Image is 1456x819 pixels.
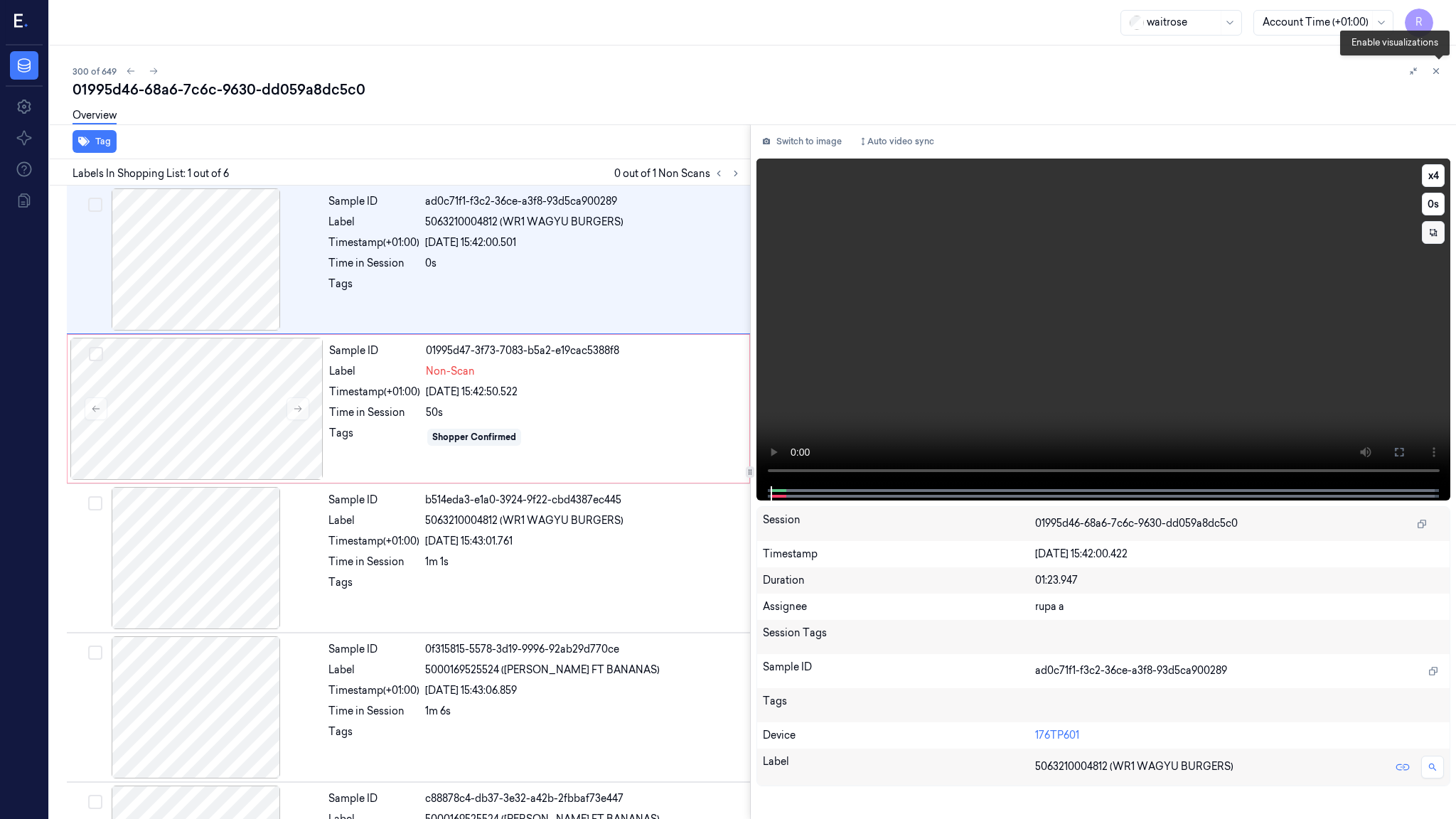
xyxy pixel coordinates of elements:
button: Select row [88,646,102,660]
div: Label [329,364,420,379]
div: 50s [426,405,741,420]
div: 0s [425,256,742,271]
div: Tags [329,426,420,449]
button: 0s [1422,193,1445,215]
div: [DATE] 15:42:50.522 [426,385,741,400]
div: Time in Session [328,256,419,271]
span: 01995d46-68a6-7c6c-9630-dd059a8dc5c0 [1035,516,1238,531]
div: rupa a [1035,599,1444,614]
div: [DATE] 15:42:00.501 [425,235,742,250]
span: ad0c71f1-f3c2-36ce-a3f8-93d5ca900289 [1035,663,1227,678]
div: b514eda3-e1a0-3924-9f22-cbd4387ec445 [425,493,742,508]
button: R [1405,9,1433,37]
div: Sample ID [328,493,419,508]
div: Label [328,513,419,528]
span: 5000169525524 ([PERSON_NAME] FT BANANAS) [425,663,660,678]
div: 1m 1s [425,555,742,569]
button: Select row [88,496,102,510]
div: Tags [328,575,419,598]
div: Sample ID [328,791,419,806]
div: Timestamp (+01:00) [328,534,419,549]
div: Label [328,215,419,230]
span: 5063210004812 (WR1 WAGYU BURGERS) [425,215,623,230]
div: Session Tags [763,626,1035,648]
div: Tags [328,277,419,299]
a: Overview [73,108,117,124]
span: 5063210004812 (WR1 WAGYU BURGERS) [1035,759,1233,774]
div: 1m 6s [425,704,742,719]
div: Shopper Confirmed [432,431,516,444]
div: Timestamp (+01:00) [329,385,420,400]
div: Assignee [763,599,1035,614]
div: 01995d47-3f73-7083-b5a2-e19cac5388f8 [426,343,741,358]
div: Timestamp [763,547,1035,562]
div: Label [328,663,419,678]
div: Timestamp (+01:00) [328,235,419,250]
div: c88878c4-db37-3e32-a42b-2fbbaf73e447 [425,791,742,806]
div: [DATE] 15:43:01.761 [425,534,742,549]
div: Device [763,728,1035,743]
button: Switch to image [756,130,847,153]
div: [DATE] 15:42:00.422 [1035,547,1444,562]
span: 300 of 649 [73,65,117,77]
div: Sample ID [328,194,419,209]
div: Tags [763,694,1035,717]
button: Auto video sync [853,130,940,153]
div: Sample ID [763,660,1035,682]
div: Time in Session [328,555,419,569]
div: 0f315815-5578-3d19-9996-92ab29d770ce [425,642,742,657]
button: Select row [88,198,102,212]
span: 5063210004812 (WR1 WAGYU BURGERS) [425,513,623,528]
button: x4 [1422,164,1445,187]
span: 0 out of 1 Non Scans [614,165,744,182]
div: Time in Session [328,704,419,719]
span: Non-Scan [426,364,475,379]
div: 01995d46-68a6-7c6c-9630-dd059a8dc5c0 [73,80,1445,100]
div: 01:23.947 [1035,573,1444,588]
div: Session [763,513,1035,535]
button: Tag [73,130,117,153]
div: Sample ID [329,343,420,358]
div: ad0c71f1-f3c2-36ce-a3f8-93d5ca900289 [425,194,742,209]
div: Tags [328,724,419,747]
div: Timestamp (+01:00) [328,683,419,698]
div: Time in Session [329,405,420,420]
button: Select row [89,347,103,361]
div: Duration [763,573,1035,588]
div: [DATE] 15:43:06.859 [425,683,742,698]
div: Sample ID [328,642,419,657]
button: Select row [88,795,102,809]
span: Labels In Shopping List: 1 out of 6 [73,166,229,181]
div: 176TP601 [1035,728,1444,743]
div: Label [763,754,1035,780]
